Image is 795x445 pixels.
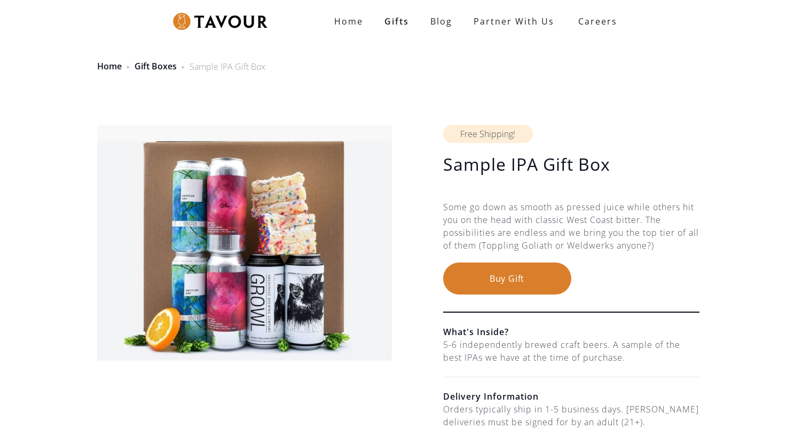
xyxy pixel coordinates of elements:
[443,263,571,295] button: Buy Gift
[578,11,617,32] strong: Careers
[324,11,374,32] a: Home
[443,125,533,143] div: Free Shipping!
[374,11,420,32] a: Gifts
[97,60,122,72] a: Home
[135,60,177,72] a: Gift Boxes
[334,15,363,27] strong: Home
[443,154,699,175] h1: Sample IPA Gift Box
[420,11,463,32] a: Blog
[443,403,699,428] div: Orders typically ship in 1-5 business days. [PERSON_NAME] deliveries must be signed for by an adu...
[443,338,699,364] div: 5-6 independently brewed craft beers. A sample of the best IPAs we have at the time of purchase.
[190,60,265,73] div: Sample IPA Gift Box
[565,6,625,36] a: Careers
[443,201,699,263] div: Some go down as smooth as pressed juice while others hit you on the head with classic West Coast ...
[443,325,699,338] h6: What's Inside?
[443,390,699,403] h6: Delivery Information
[463,11,565,32] a: partner with us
